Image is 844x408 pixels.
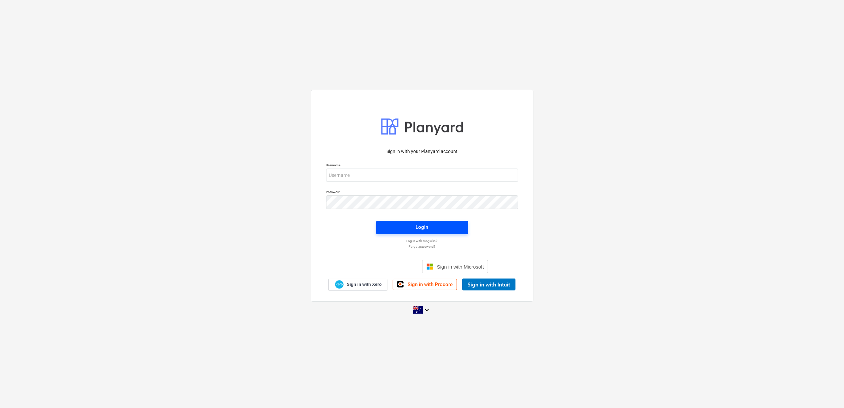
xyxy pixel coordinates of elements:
div: Login [416,223,428,231]
a: Sign in with Procore [393,279,457,290]
img: Xero logo [335,280,344,289]
button: Login [376,221,468,234]
i: keyboard_arrow_down [423,306,431,314]
p: Sign in with your Planyard account [326,148,518,155]
p: Username [326,163,518,169]
img: Microsoft logo [426,263,433,270]
iframe: Sign in with Google Button [353,259,420,274]
iframe: Chat Widget [811,376,844,408]
span: Sign in with Xero [347,281,381,287]
span: Sign in with Microsoft [437,264,484,270]
a: Forgot password? [323,244,521,249]
span: Sign in with Procore [408,281,453,287]
a: Sign in with Xero [328,279,387,290]
a: Log in with magic link [323,239,521,243]
p: Password [326,190,518,195]
input: Username [326,169,518,182]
